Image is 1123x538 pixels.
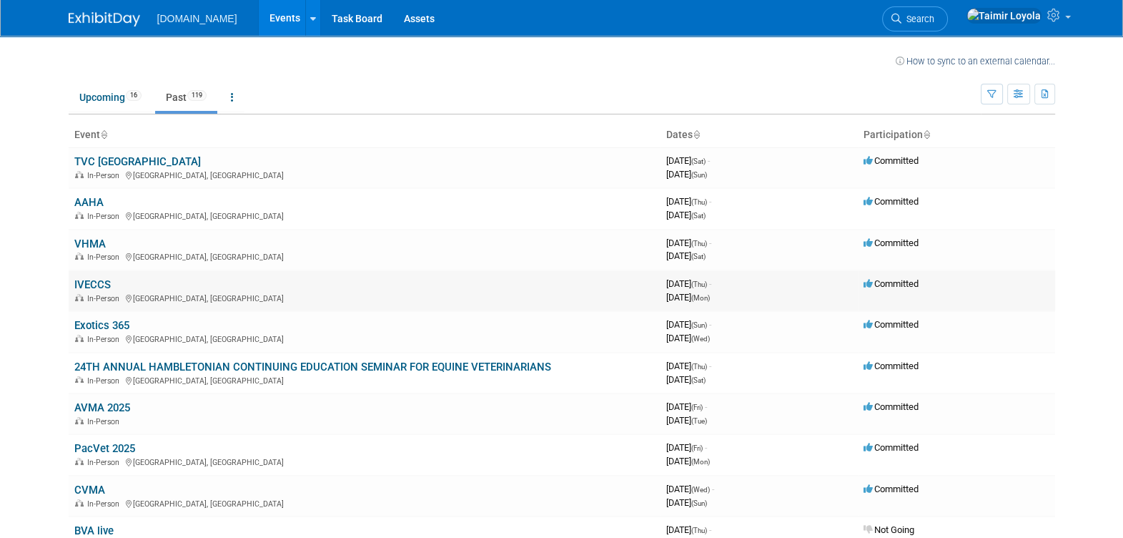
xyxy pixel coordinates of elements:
th: Participation [858,123,1055,147]
div: [GEOGRAPHIC_DATA], [GEOGRAPHIC_DATA] [74,169,655,180]
span: - [709,361,711,371]
span: (Wed) [691,486,710,494]
span: (Thu) [691,527,707,534]
span: (Thu) [691,280,707,288]
span: [DATE] [666,442,707,453]
span: (Sat) [691,157,706,165]
a: AAHA [74,196,104,209]
img: In-Person Event [75,458,84,465]
a: Sort by Start Date [693,129,700,140]
span: Committed [864,442,919,453]
span: [DATE] [666,415,707,426]
span: In-Person [87,253,124,262]
span: [DATE] [666,484,714,494]
span: 16 [126,90,142,101]
span: [DATE] [666,361,711,371]
span: In-Person [87,376,124,386]
img: In-Person Event [75,499,84,507]
img: In-Person Event [75,253,84,260]
a: 24TH ANNUAL HAMBLETONIAN CONTINUING EDUCATION SEMINAR FOR EQUINE VETERINARIANS [74,361,551,373]
span: [DOMAIN_NAME] [157,13,237,24]
div: [GEOGRAPHIC_DATA], [GEOGRAPHIC_DATA] [74,210,655,221]
div: [GEOGRAPHIC_DATA], [GEOGRAPHIC_DATA] [74,292,655,303]
span: - [705,401,707,412]
img: ExhibitDay [69,12,140,26]
span: - [709,196,711,207]
span: - [708,155,710,166]
span: (Thu) [691,240,707,248]
th: Dates [661,123,858,147]
span: - [709,319,711,330]
img: In-Person Event [75,417,84,424]
span: - [709,238,711,248]
span: [DATE] [666,456,710,466]
span: [DATE] [666,196,711,207]
span: In-Person [87,335,124,344]
th: Event [69,123,661,147]
span: [DATE] [666,155,710,166]
span: [DATE] [666,169,707,180]
span: [DATE] [666,292,710,303]
span: Committed [864,196,919,207]
img: In-Person Event [75,294,84,301]
div: [GEOGRAPHIC_DATA], [GEOGRAPHIC_DATA] [74,333,655,344]
a: CVMA [74,484,105,497]
span: - [709,524,711,535]
img: In-Person Event [75,171,84,178]
span: (Sun) [691,171,707,179]
div: [GEOGRAPHIC_DATA], [GEOGRAPHIC_DATA] [74,250,655,262]
span: (Tue) [691,417,707,425]
div: [GEOGRAPHIC_DATA], [GEOGRAPHIC_DATA] [74,374,655,386]
span: (Fri) [691,444,703,452]
a: AVMA 2025 [74,401,130,414]
a: BVA live [74,524,114,537]
span: [DATE] [666,238,711,248]
span: [DATE] [666,333,710,343]
img: In-Person Event [75,376,84,383]
span: [DATE] [666,524,711,535]
a: IVECCS [74,278,111,291]
span: [DATE] [666,278,711,289]
span: Committed [864,484,919,494]
span: In-Person [87,171,124,180]
span: (Sun) [691,321,707,329]
span: (Sun) [691,499,707,507]
span: (Sat) [691,376,706,384]
span: In-Person [87,417,124,426]
span: - [705,442,707,453]
span: (Fri) [691,403,703,411]
span: Committed [864,319,919,330]
span: (Sat) [691,212,706,220]
span: [DATE] [666,250,706,261]
span: [DATE] [666,497,707,508]
div: [GEOGRAPHIC_DATA], [GEOGRAPHIC_DATA] [74,456,655,467]
span: In-Person [87,294,124,303]
span: Committed [864,361,919,371]
img: Taimir Loyola [966,8,1042,24]
span: (Sat) [691,253,706,260]
div: [GEOGRAPHIC_DATA], [GEOGRAPHIC_DATA] [74,497,655,509]
a: How to sync to an external calendar... [896,56,1055,67]
span: [DATE] [666,374,706,385]
a: VHMA [74,238,106,250]
span: Committed [864,278,919,289]
span: In-Person [87,458,124,467]
a: TVC [GEOGRAPHIC_DATA] [74,155,201,168]
span: Committed [864,401,919,412]
a: Search [882,6,948,31]
span: Committed [864,155,919,166]
span: (Mon) [691,294,710,302]
a: Sort by Event Name [100,129,107,140]
img: In-Person Event [75,212,84,219]
a: Past119 [155,84,217,111]
span: Committed [864,238,919,248]
a: PacVet 2025 [74,442,135,455]
span: (Mon) [691,458,710,466]
span: (Thu) [691,363,707,371]
a: Exotics 365 [74,319,129,332]
span: 119 [187,90,207,101]
span: Not Going [864,524,914,535]
span: (Thu) [691,198,707,206]
span: - [712,484,714,494]
span: In-Person [87,212,124,221]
